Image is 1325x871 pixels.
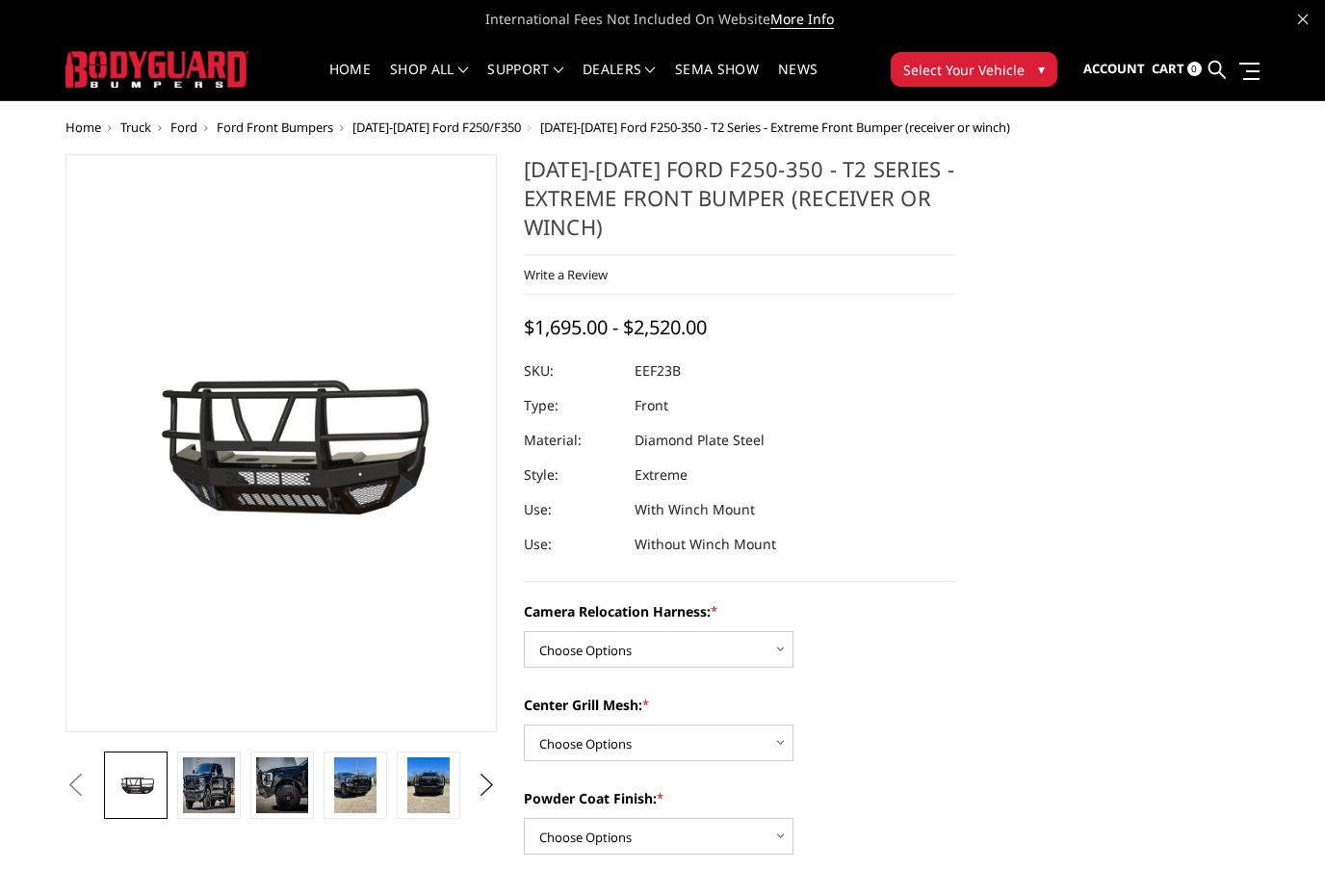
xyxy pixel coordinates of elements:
dd: With Winch Mount [635,492,755,527]
span: $1,695.00 - $2,520.00 [524,314,707,340]
img: 2023-2026 Ford F250-350 - T2 Series - Extreme Front Bumper (receiver or winch) [256,757,308,813]
dt: SKU: [524,354,620,388]
dt: Use: [524,492,620,527]
label: Camera Relocation Harness: [524,601,955,621]
a: News [778,63,818,100]
a: Home [65,119,101,136]
label: Powder Coat Finish: [524,788,955,808]
dd: EEF23B [635,354,681,388]
img: 2023-2026 Ford F250-350 - T2 Series - Extreme Front Bumper (receiver or winch) [334,757,377,813]
label: Center Grill Mesh: [524,695,955,715]
span: [DATE]-[DATE] Ford F250-350 - T2 Series - Extreme Front Bumper (receiver or winch) [540,119,1010,136]
dd: Front [635,388,668,423]
img: BODYGUARD BUMPERS [65,51,248,87]
dd: Diamond Plate Steel [635,423,765,458]
button: Select Your Vehicle [891,52,1057,87]
button: Previous [61,771,90,800]
a: [DATE]-[DATE] Ford F250/F350 [352,119,521,136]
dd: Extreme [635,458,688,492]
a: Truck [120,119,151,136]
dt: Type: [524,388,620,423]
a: Account [1083,43,1145,95]
a: SEMA Show [675,63,759,100]
dt: Use: [524,527,620,562]
dt: Material: [524,423,620,458]
a: Support [487,63,563,100]
a: Ford Front Bumpers [217,119,333,136]
img: 2023-2026 Ford F250-350 - T2 Series - Extreme Front Bumper (receiver or winch) [183,757,235,813]
dt: Style: [524,458,620,492]
span: Select Your Vehicle [903,60,1025,80]
img: 2023-2026 Ford F250-350 - T2 Series - Extreme Front Bumper (receiver or winch) [71,327,491,561]
span: Cart [1152,60,1184,77]
span: 0 [1187,62,1202,76]
span: Account [1083,60,1145,77]
a: Ford [170,119,197,136]
a: Cart 0 [1152,43,1202,95]
a: Home [329,63,371,100]
h1: [DATE]-[DATE] Ford F250-350 - T2 Series - Extreme Front Bumper (receiver or winch) [524,154,955,255]
span: ▾ [1038,59,1045,79]
button: Next [472,771,501,800]
dd: Without Winch Mount [635,527,776,562]
img: 2023-2026 Ford F250-350 - T2 Series - Extreme Front Bumper (receiver or winch) [407,757,450,813]
a: 2023-2026 Ford F250-350 - T2 Series - Extreme Front Bumper (receiver or winch) [65,154,497,732]
a: Dealers [583,63,656,100]
a: More Info [770,10,834,29]
a: shop all [390,63,468,100]
a: Write a Review [524,266,608,283]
